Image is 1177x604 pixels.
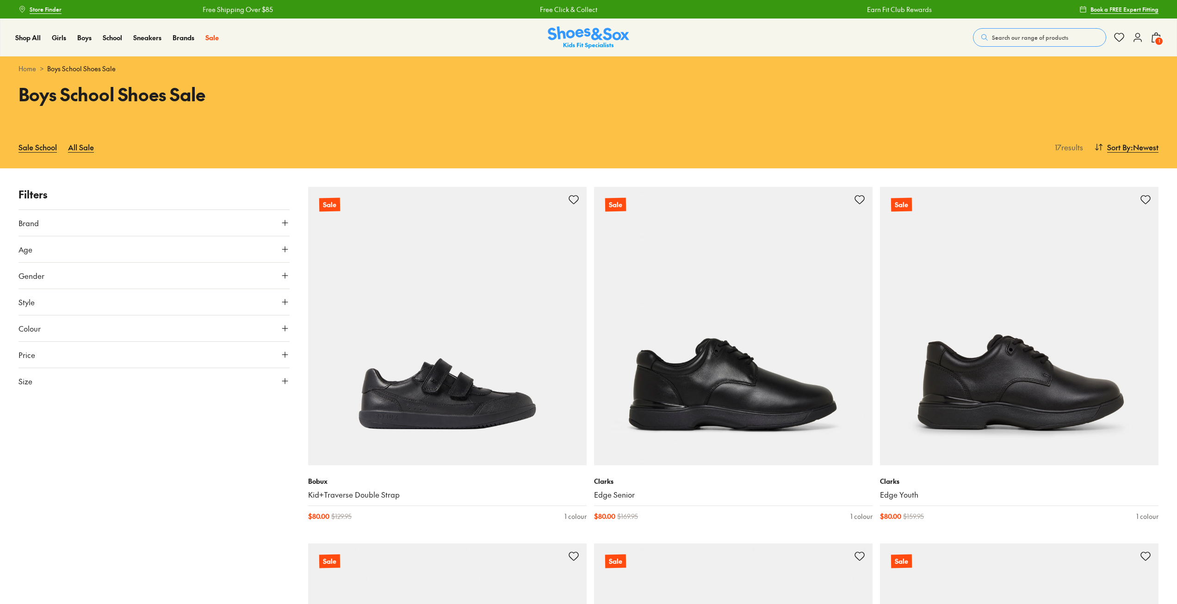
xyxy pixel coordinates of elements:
[19,137,57,157] a: Sale School
[52,33,66,43] a: Girls
[866,5,931,14] a: Earn Fit Club Rewards
[891,198,912,212] p: Sale
[30,5,62,13] span: Store Finder
[15,33,41,43] a: Shop All
[19,289,290,315] button: Style
[308,490,587,500] a: Kid+Traverse Double Strap
[103,33,122,42] span: School
[19,210,290,236] button: Brand
[19,270,44,281] span: Gender
[617,512,638,521] span: $ 169.95
[1136,512,1158,521] div: 1 colour
[331,512,352,521] span: $ 129.95
[1154,37,1164,46] span: 1
[19,81,577,107] h1: Boys School Shoes Sale
[205,33,219,43] a: Sale
[594,490,873,500] a: Edge Senior
[19,342,290,368] button: Price
[19,244,32,255] span: Age
[19,349,35,360] span: Price
[973,28,1106,47] button: Search our range of products
[880,512,901,521] span: $ 80.00
[1151,27,1162,48] button: 1
[594,476,873,486] p: Clarks
[1094,137,1158,157] button: Sort By:Newest
[103,33,122,43] a: School
[19,263,290,289] button: Gender
[19,64,36,74] a: Home
[205,33,219,42] span: Sale
[19,368,290,394] button: Size
[19,64,1158,74] div: >
[47,64,116,74] span: Boys School Shoes Sale
[133,33,161,43] a: Sneakers
[880,490,1158,500] a: Edge Youth
[19,315,290,341] button: Colour
[19,187,290,202] p: Filters
[594,512,615,521] span: $ 80.00
[903,512,924,521] span: $ 159.95
[308,187,587,465] a: Sale
[68,137,94,157] a: All Sale
[133,33,161,42] span: Sneakers
[19,323,41,334] span: Colour
[1107,142,1131,153] span: Sort By
[564,512,587,521] div: 1 colour
[77,33,92,42] span: Boys
[19,217,39,228] span: Brand
[539,5,596,14] a: Free Click & Collect
[77,33,92,43] a: Boys
[52,33,66,42] span: Girls
[1090,5,1158,13] span: Book a FREE Expert Fitting
[319,555,340,568] p: Sale
[605,198,626,212] p: Sale
[1131,142,1158,153] span: : Newest
[548,26,629,49] a: Shoes & Sox
[319,198,340,212] p: Sale
[605,555,626,568] p: Sale
[1051,142,1083,153] p: 17 results
[173,33,194,43] a: Brands
[850,512,873,521] div: 1 colour
[891,555,912,568] p: Sale
[19,376,32,387] span: Size
[202,5,273,14] a: Free Shipping Over $85
[308,476,587,486] p: Bobux
[880,476,1158,486] p: Clarks
[1079,1,1158,18] a: Book a FREE Expert Fitting
[594,187,873,465] a: Sale
[308,512,329,521] span: $ 80.00
[992,33,1068,42] span: Search our range of products
[19,236,290,262] button: Age
[548,26,629,49] img: SNS_Logo_Responsive.svg
[15,33,41,42] span: Shop All
[173,33,194,42] span: Brands
[19,296,35,308] span: Style
[19,1,62,18] a: Store Finder
[880,187,1158,465] a: Sale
